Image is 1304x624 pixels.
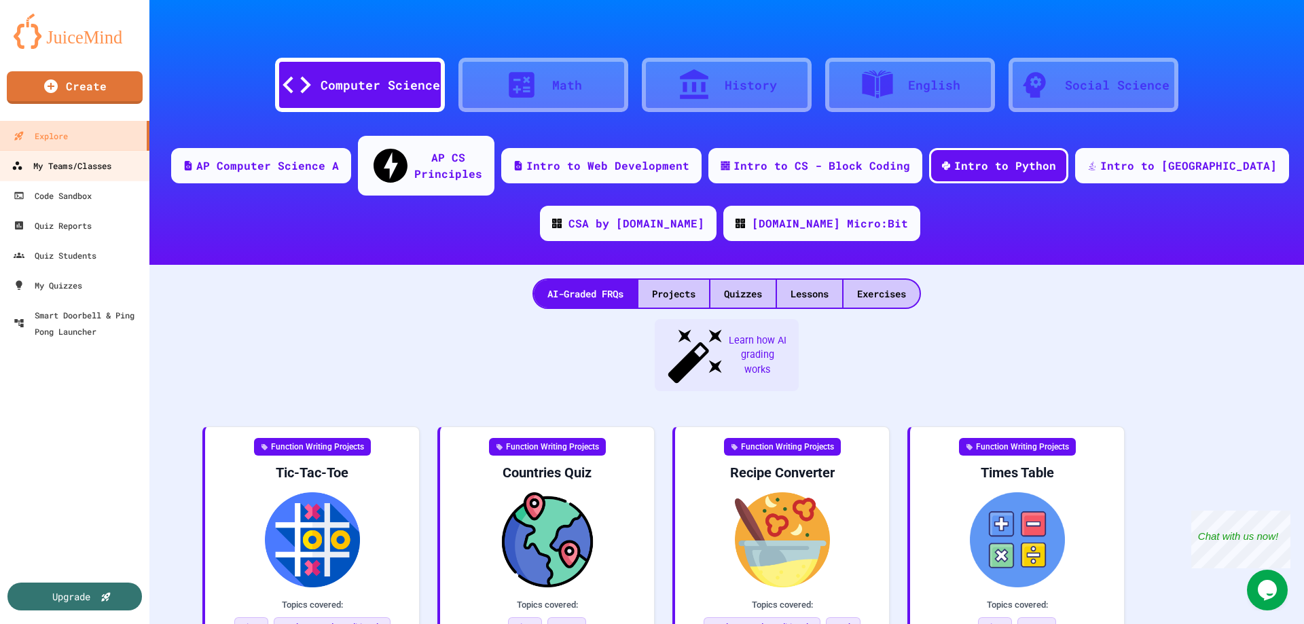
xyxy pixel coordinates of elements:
[908,76,960,94] div: English
[216,598,408,612] div: Topics covered:
[686,492,878,587] img: Recipe Converter
[638,280,709,308] div: Projects
[321,76,440,94] div: Computer Science
[568,215,704,232] div: CSA by [DOMAIN_NAME]
[489,438,606,456] div: Function Writing Projects
[777,280,842,308] div: Lessons
[254,438,371,456] div: Function Writing Projects
[686,464,878,481] div: Recipe Converter
[552,76,582,94] div: Math
[959,438,1076,456] div: Function Writing Projects
[196,158,339,174] div: AP Computer Science A
[724,438,841,456] div: Function Writing Projects
[954,158,1056,174] div: Intro to Python
[14,307,144,339] div: Smart Doorbell & Ping Pong Launcher
[1191,511,1290,568] iframe: chat widget
[686,598,878,612] div: Topics covered:
[736,219,745,228] img: CODE_logo_RGB.png
[14,217,92,234] div: Quiz Reports
[727,333,788,378] span: Learn how AI grading works
[752,215,908,232] div: [DOMAIN_NAME] Micro:Bit
[14,14,136,49] img: logo-orange.svg
[451,492,643,587] img: Countries Quiz
[14,187,92,204] div: Code Sandbox
[451,598,643,612] div: Topics covered:
[1065,76,1170,94] div: Social Science
[14,277,82,293] div: My Quizzes
[921,464,1113,481] div: Times Table
[921,598,1113,612] div: Topics covered:
[526,158,689,174] div: Intro to Web Development
[12,158,111,175] div: My Teams/Classes
[451,464,643,481] div: Countries Quiz
[552,219,562,228] img: CODE_logo_RGB.png
[1247,570,1290,610] iframe: chat widget
[534,280,637,308] div: AI-Graded FRQs
[844,280,920,308] div: Exercises
[216,492,408,587] img: Tic-Tac-Toe
[52,589,90,604] div: Upgrade
[921,492,1113,587] img: Times Table
[733,158,910,174] div: Intro to CS - Block Coding
[14,247,96,263] div: Quiz Students
[216,464,408,481] div: Tic-Tac-Toe
[710,280,776,308] div: Quizzes
[14,128,68,144] div: Explore
[1100,158,1277,174] div: Intro to [GEOGRAPHIC_DATA]
[414,149,482,182] div: AP CS Principles
[7,71,143,104] a: Create
[725,76,777,94] div: History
